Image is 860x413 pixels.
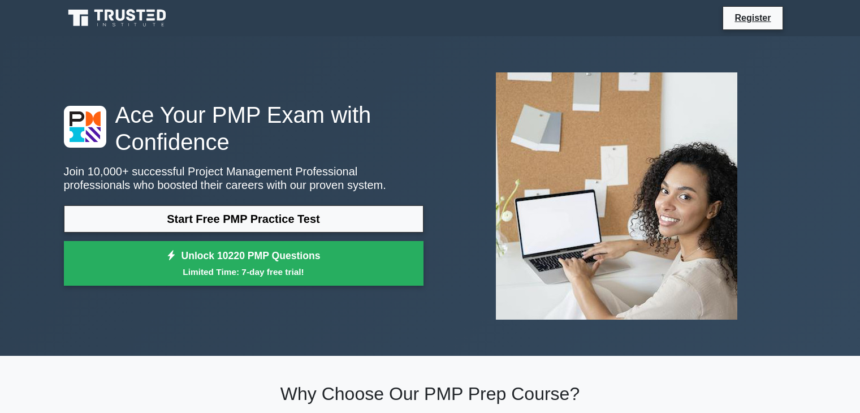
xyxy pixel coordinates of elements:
[78,265,409,278] small: Limited Time: 7-day free trial!
[64,165,423,192] p: Join 10,000+ successful Project Management Professional professionals who boosted their careers w...
[64,205,423,233] a: Start Free PMP Practice Test
[64,101,423,156] h1: Ace Your PMP Exam with Confidence
[64,241,423,286] a: Unlock 10220 PMP QuestionsLimited Time: 7-day free trial!
[64,383,797,405] h2: Why Choose Our PMP Prep Course?
[728,11,777,25] a: Register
